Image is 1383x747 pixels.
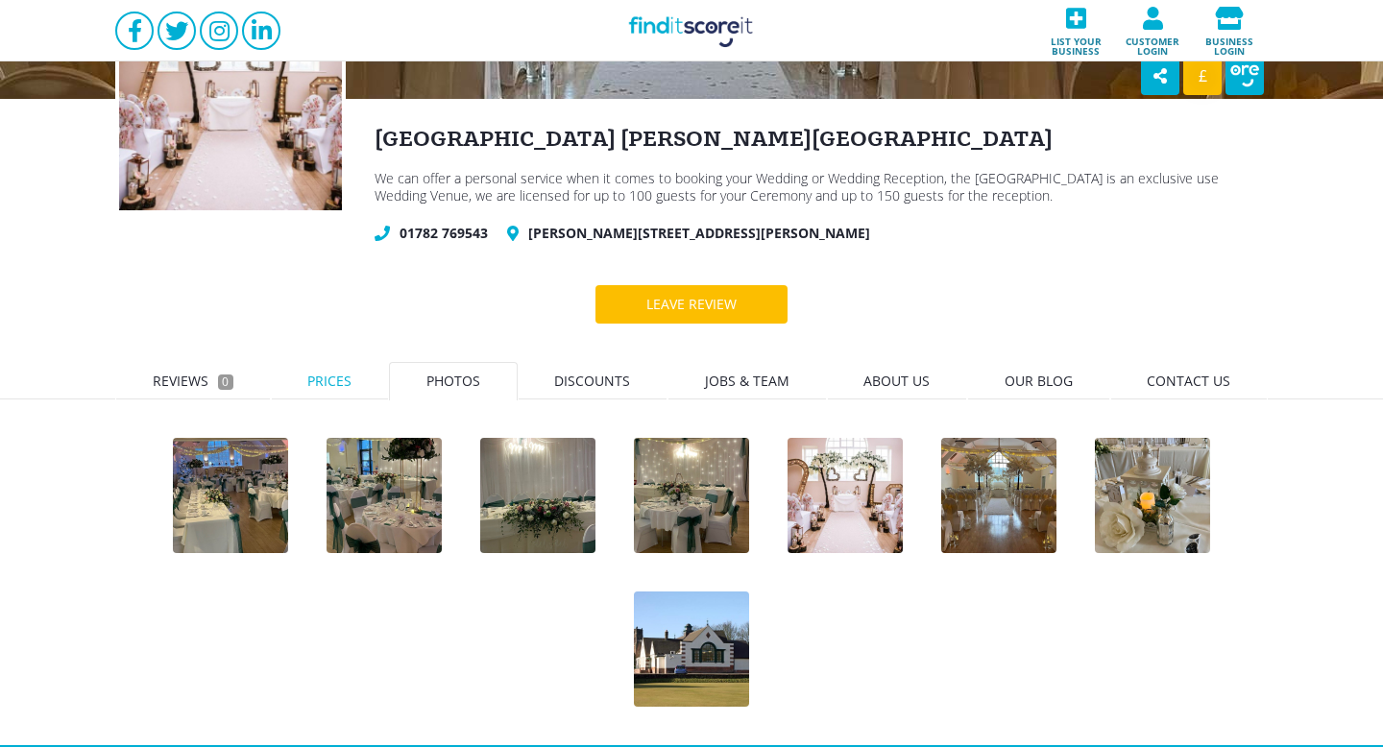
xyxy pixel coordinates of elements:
a: Photos [389,362,518,400]
small: 0 [218,374,233,390]
span: Photos [426,372,480,390]
a: Discounts [518,362,668,400]
div: [GEOGRAPHIC_DATA] [PERSON_NAME][GEOGRAPHIC_DATA] [375,128,1268,151]
a: Jobs & Team [667,362,827,400]
a: About us [827,362,968,400]
span: List your business [1043,30,1108,56]
a: List your business [1037,1,1114,61]
span: Our blog [1005,372,1073,390]
a: Our blog [967,362,1110,400]
a: Prices [271,362,390,400]
span: Contact us [1147,372,1230,390]
span: Customer login [1120,30,1185,56]
a: [PERSON_NAME][STREET_ADDRESS][PERSON_NAME] [528,224,870,243]
a: Business login [1191,1,1268,61]
span: About us [863,372,930,390]
a: 01782 769543 [400,224,488,243]
span: Prices [307,372,352,390]
span: Discounts [554,372,630,390]
span: Business login [1197,30,1262,56]
a: Customer login [1114,1,1191,61]
div: We can offer a personal service when it comes to booking your Wedding or Wedding Reception, the [... [375,170,1268,205]
a: Leave review [595,285,788,324]
span: Jobs & Team [705,372,789,390]
a: Contact us [1110,362,1269,400]
div: Leave review [627,285,756,324]
a: Reviews0 [115,362,271,400]
span: Reviews [153,372,208,390]
div: £ [1183,57,1222,95]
